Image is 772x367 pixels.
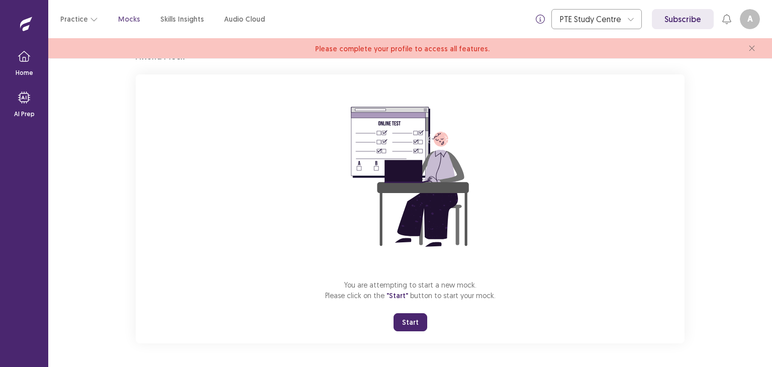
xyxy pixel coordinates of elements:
[394,313,427,331] button: Start
[16,68,33,77] p: Home
[315,42,490,54] a: Please complete your profile to access all features.
[224,14,265,25] a: Audio Cloud
[740,9,760,29] button: A
[160,14,204,25] a: Skills Insights
[320,86,501,267] img: attend-mock
[531,10,549,28] button: info
[744,40,760,56] button: close
[652,9,714,29] a: Subscribe
[315,44,490,53] span: Please complete your profile to access all features.
[560,10,622,29] div: PTE Study Centre
[118,14,140,25] a: Mocks
[325,280,496,301] p: You are attempting to start a new mock. Please click on the button to start your mock.
[387,291,408,300] span: "Start"
[14,110,35,119] p: AI Prep
[60,10,98,28] button: Practice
